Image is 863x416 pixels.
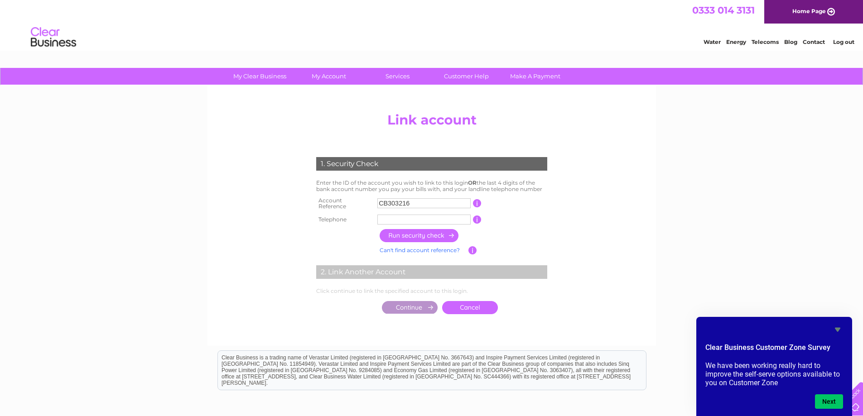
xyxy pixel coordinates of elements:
td: Click continue to link the specified account to this login. [314,286,550,296]
a: Make A Payment [498,68,573,85]
a: Services [360,68,435,85]
div: Clear Business Customer Zone Survey [705,324,843,409]
a: Can't find account reference? [380,247,460,253]
b: OR [468,179,477,186]
button: Hide survey [832,324,843,335]
th: Telephone [314,212,376,227]
a: My Account [291,68,366,85]
div: 1. Security Check [316,157,547,171]
a: Telecoms [752,38,779,45]
img: logo.png [30,24,77,51]
input: Information [468,246,477,254]
div: 2. Link Another Account [316,265,547,279]
th: Account Reference [314,195,376,213]
a: Cancel [442,301,498,314]
a: Log out [833,38,854,45]
button: Next question [815,394,843,409]
a: Water [704,38,721,45]
a: Contact [803,38,825,45]
a: My Clear Business [222,68,297,85]
p: We have been working really hard to improve the self-serve options available to you on Customer Zone [705,361,843,387]
div: Clear Business is a trading name of Verastar Limited (registered in [GEOGRAPHIC_DATA] No. 3667643... [218,5,646,44]
a: 0333 014 3131 [692,5,755,16]
input: Submit [382,301,438,314]
input: Information [473,215,482,224]
a: Energy [726,38,746,45]
a: Blog [784,38,797,45]
input: Information [473,199,482,207]
h2: Clear Business Customer Zone Survey [705,342,843,358]
a: Customer Help [429,68,504,85]
td: Enter the ID of the account you wish to link to this login the last 4 digits of the bank account ... [314,177,550,195]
